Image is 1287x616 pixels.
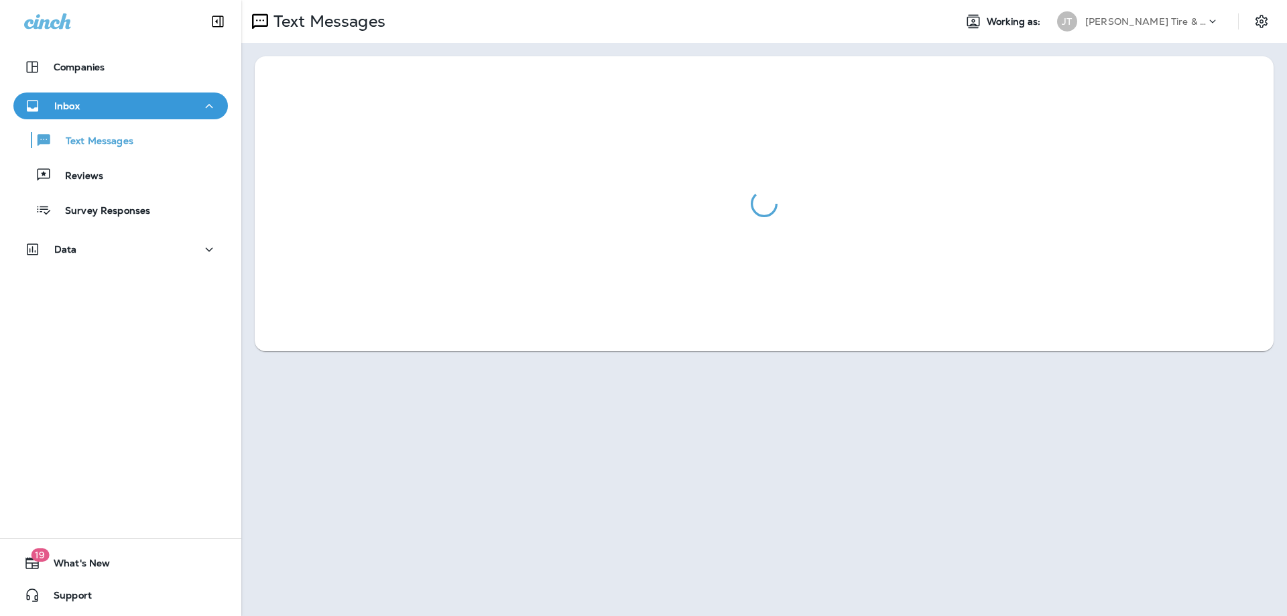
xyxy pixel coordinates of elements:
[13,582,228,609] button: Support
[54,101,80,111] p: Inbox
[13,196,228,224] button: Survey Responses
[31,548,49,562] span: 19
[13,161,228,189] button: Reviews
[52,205,150,218] p: Survey Responses
[54,244,77,255] p: Data
[199,8,237,35] button: Collapse Sidebar
[13,54,228,80] button: Companies
[52,170,103,183] p: Reviews
[13,236,228,263] button: Data
[13,93,228,119] button: Inbox
[40,558,110,574] span: What's New
[40,590,92,606] span: Support
[13,126,228,154] button: Text Messages
[52,135,133,148] p: Text Messages
[1249,9,1274,34] button: Settings
[1057,11,1077,32] div: JT
[13,550,228,576] button: 19What's New
[1085,16,1206,27] p: [PERSON_NAME] Tire & Auto
[268,11,385,32] p: Text Messages
[987,16,1044,27] span: Working as:
[54,62,105,72] p: Companies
